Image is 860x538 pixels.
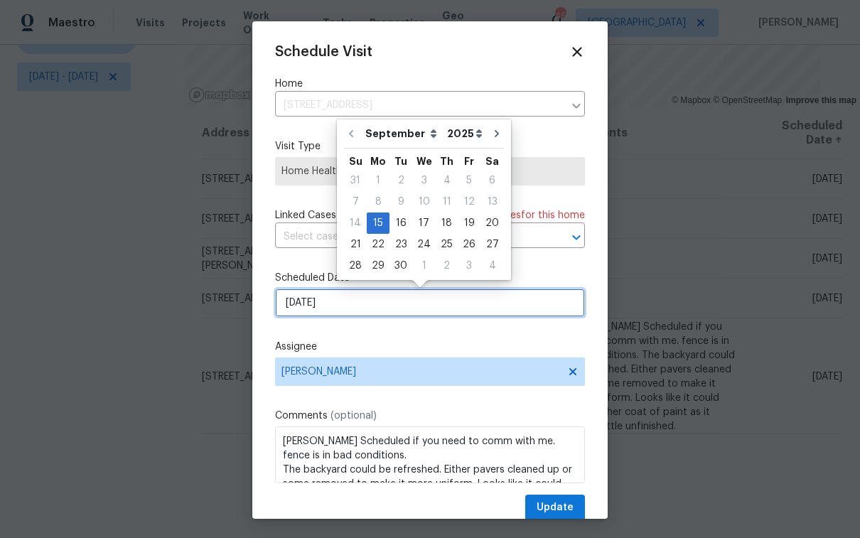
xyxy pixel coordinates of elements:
[367,171,389,190] div: 1
[464,156,474,166] abbr: Friday
[412,171,436,190] div: 3
[367,191,389,212] div: Mon Sep 08 2025
[367,212,389,234] div: Mon Sep 15 2025
[344,234,367,255] div: Sun Sep 21 2025
[458,255,480,276] div: Fri Oct 03 2025
[344,192,367,212] div: 7
[412,256,436,276] div: 1
[480,171,504,190] div: 6
[436,235,458,254] div: 25
[480,256,504,276] div: 4
[436,191,458,212] div: Thu Sep 11 2025
[394,156,407,166] abbr: Tuesday
[436,212,458,234] div: Thu Sep 18 2025
[480,213,504,233] div: 20
[458,235,480,254] div: 26
[485,156,499,166] abbr: Saturday
[344,255,367,276] div: Sun Sep 28 2025
[458,170,480,191] div: Fri Sep 05 2025
[275,426,585,483] textarea: [PERSON_NAME] Scheduled if you need to comm with me. fence is in bad conditions. The backyard cou...
[436,256,458,276] div: 2
[344,213,367,233] div: 14
[349,156,362,166] abbr: Sunday
[412,212,436,234] div: Wed Sep 17 2025
[389,256,412,276] div: 30
[436,234,458,255] div: Thu Sep 25 2025
[275,271,585,285] label: Scheduled Date
[436,213,458,233] div: 18
[436,192,458,212] div: 11
[275,95,564,117] input: Enter in an address
[275,77,585,91] label: Home
[444,123,486,144] select: Year
[412,255,436,276] div: Wed Oct 01 2025
[367,213,389,233] div: 15
[275,139,585,154] label: Visit Type
[344,191,367,212] div: Sun Sep 07 2025
[275,340,585,354] label: Assignee
[566,227,586,247] button: Open
[367,235,389,254] div: 22
[275,226,545,248] input: Select cases
[436,255,458,276] div: Thu Oct 02 2025
[480,191,504,212] div: Sat Sep 13 2025
[275,289,585,317] input: M/D/YYYY
[537,499,574,517] span: Update
[525,495,585,521] button: Update
[458,192,480,212] div: 12
[367,170,389,191] div: Mon Sep 01 2025
[389,192,412,212] div: 9
[439,208,585,222] span: There are case s for this home
[412,192,436,212] div: 10
[440,156,453,166] abbr: Thursday
[330,411,377,421] span: (optional)
[389,255,412,276] div: Tue Sep 30 2025
[458,234,480,255] div: Fri Sep 26 2025
[344,212,367,234] div: Sun Sep 14 2025
[367,256,389,276] div: 29
[458,213,480,233] div: 19
[389,170,412,191] div: Tue Sep 02 2025
[344,235,367,254] div: 21
[412,235,436,254] div: 24
[281,164,579,178] span: Home Health Checkup
[389,212,412,234] div: Tue Sep 16 2025
[412,191,436,212] div: Wed Sep 10 2025
[389,234,412,255] div: Tue Sep 23 2025
[344,170,367,191] div: Sun Aug 31 2025
[480,234,504,255] div: Sat Sep 27 2025
[344,171,367,190] div: 31
[370,156,386,166] abbr: Monday
[340,119,362,148] button: Go to previous month
[389,171,412,190] div: 2
[569,44,585,60] span: Close
[480,235,504,254] div: 27
[436,171,458,190] div: 4
[275,45,372,59] span: Schedule Visit
[362,123,444,144] select: Month
[436,170,458,191] div: Thu Sep 04 2025
[281,366,560,377] span: [PERSON_NAME]
[275,409,585,423] label: Comments
[486,119,507,148] button: Go to next month
[344,256,367,276] div: 28
[416,156,432,166] abbr: Wednesday
[367,192,389,212] div: 8
[412,213,436,233] div: 17
[412,170,436,191] div: Wed Sep 03 2025
[480,255,504,276] div: Sat Oct 04 2025
[367,255,389,276] div: Mon Sep 29 2025
[458,191,480,212] div: Fri Sep 12 2025
[389,213,412,233] div: 16
[458,171,480,190] div: 5
[389,235,412,254] div: 23
[458,212,480,234] div: Fri Sep 19 2025
[458,256,480,276] div: 3
[480,192,504,212] div: 13
[389,191,412,212] div: Tue Sep 09 2025
[480,212,504,234] div: Sat Sep 20 2025
[412,234,436,255] div: Wed Sep 24 2025
[480,170,504,191] div: Sat Sep 06 2025
[367,234,389,255] div: Mon Sep 22 2025
[275,208,336,222] span: Linked Cases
